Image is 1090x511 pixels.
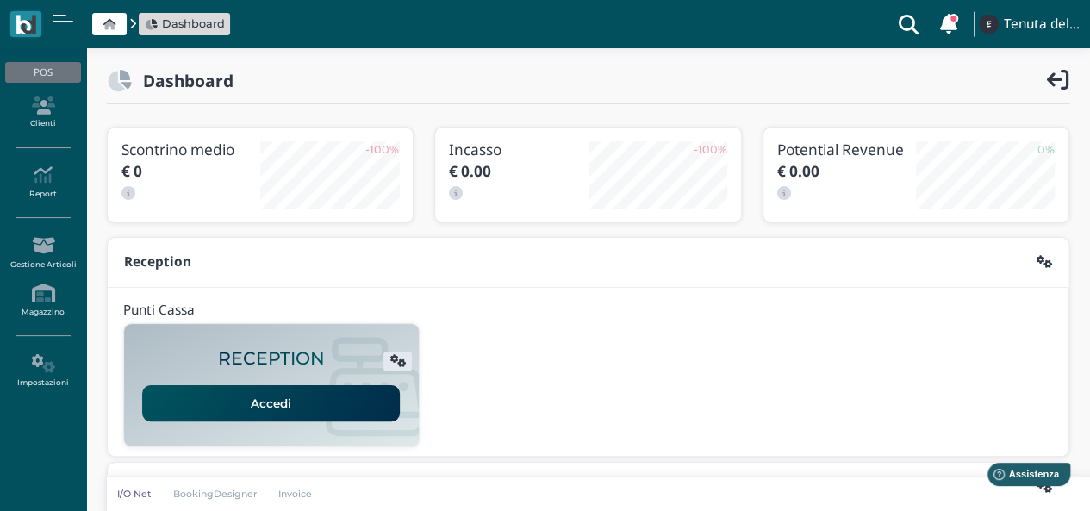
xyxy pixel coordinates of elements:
[5,229,80,277] a: Gestione Articoli
[121,141,260,158] h3: Scontrino medio
[449,161,491,181] b: € 0.00
[162,16,225,32] span: Dashboard
[268,487,324,501] a: Invoice
[976,3,1080,45] a: ... Tenuta del Barco
[5,277,80,324] a: Magazzino
[218,349,325,369] h2: RECEPTION
[124,252,191,271] b: Reception
[162,487,268,501] a: BookingDesigner
[51,14,114,27] span: Assistenza
[1004,17,1080,32] h4: Tenuta del Barco
[5,347,80,395] a: Impostazioni
[5,89,80,136] a: Clienti
[5,62,80,83] div: POS
[16,15,35,34] img: logo
[777,141,916,158] h3: Potential Revenue
[5,159,80,206] a: Report
[777,161,819,181] b: € 0.00
[121,161,142,181] b: € 0
[123,303,195,318] h4: Punti Cassa
[117,487,152,501] p: I/O Net
[142,385,400,421] a: Accedi
[449,141,588,158] h3: Incasso
[968,458,1075,496] iframe: Help widget launcher
[979,15,998,34] img: ...
[145,16,225,32] a: Dashboard
[132,72,234,90] h2: Dashboard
